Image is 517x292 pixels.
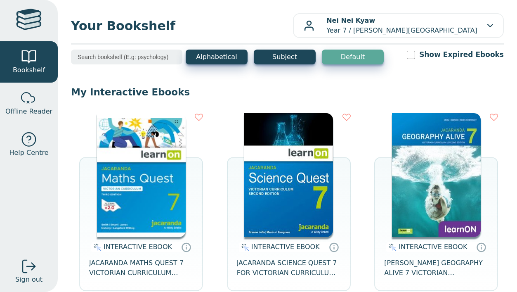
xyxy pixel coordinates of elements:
span: INTERACTIVE EBOOK [104,243,172,251]
img: interactive.svg [239,242,249,252]
button: Nei Nei KyawYear 7 / [PERSON_NAME][GEOGRAPHIC_DATA] [293,13,504,38]
span: Offline Reader [5,107,52,116]
span: INTERACTIVE EBOOK [399,243,467,251]
span: JACARANDA SCIENCE QUEST 7 FOR VICTORIAN CURRICULUM LEARNON 2E EBOOK [237,258,341,278]
img: 329c5ec2-5188-ea11-a992-0272d098c78b.jpg [244,113,333,237]
img: interactive.svg [386,242,397,252]
a: Interactive eBooks are accessed online via the publisher’s portal. They contain interactive resou... [329,242,339,252]
label: Show Expired Ebooks [419,50,504,60]
b: Nei Nei Kyaw [326,17,375,24]
span: Your Bookshelf [71,17,293,35]
img: cc9fd0c4-7e91-e911-a97e-0272d098c78b.jpg [392,113,481,237]
button: Alphabetical [186,50,248,64]
input: Search bookshelf (E.g: psychology) [71,50,182,64]
p: My Interactive Ebooks [71,86,504,98]
a: Interactive eBooks are accessed online via the publisher’s portal. They contain interactive resou... [181,242,191,252]
span: [PERSON_NAME] GEOGRAPHY ALIVE 7 VICTORIAN CURRICULUM LEARNON EBOOK 2E [384,258,488,278]
img: interactive.svg [91,242,102,252]
button: Subject [254,50,316,64]
span: JACARANDA MATHS QUEST 7 VICTORIAN CURRICULUM LEARNON EBOOK 3E [89,258,193,278]
button: Default [322,50,384,64]
a: Interactive eBooks are accessed online via the publisher’s portal. They contain interactive resou... [476,242,486,252]
span: INTERACTIVE EBOOK [251,243,320,251]
span: Bookshelf [13,65,45,75]
img: b87b3e28-4171-4aeb-a345-7fa4fe4e6e25.jpg [97,113,186,237]
span: Help Centre [9,148,48,158]
span: Sign out [15,275,42,285]
p: Year 7 / [PERSON_NAME][GEOGRAPHIC_DATA] [326,16,477,36]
